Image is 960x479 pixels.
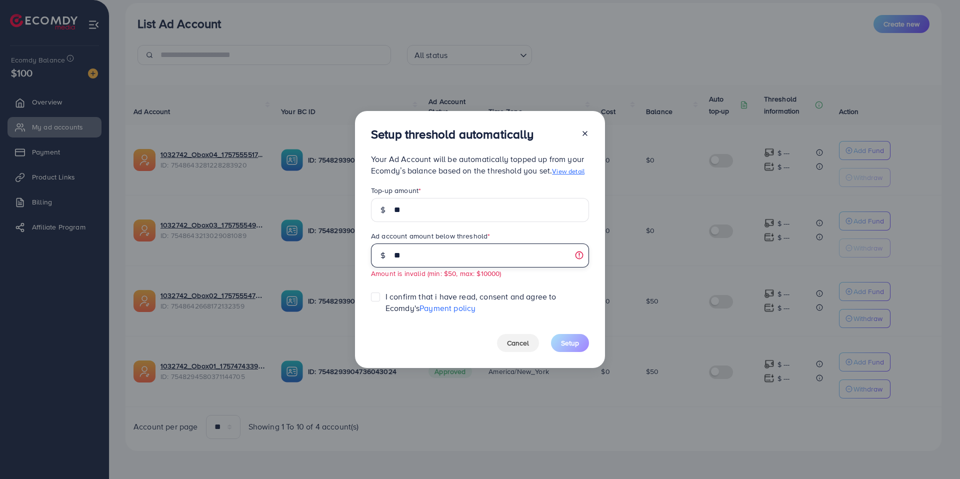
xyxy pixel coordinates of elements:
[552,166,584,175] a: View detail
[917,434,952,471] iframe: Chat
[551,334,589,352] button: Setup
[371,231,490,241] label: Ad account amount below threshold
[497,334,539,352] button: Cancel
[371,127,534,141] h3: Setup threshold automatically
[371,153,584,176] span: Your Ad Account will be automatically topped up from your Ecomdy’s balance based on the threshold...
[385,291,589,314] span: I confirm that i have read, consent and agree to Ecomdy's
[371,268,501,278] small: Amount is invalid (min: $50, max: $10000)
[419,302,475,313] a: Payment policy
[561,338,579,348] span: Setup
[507,338,529,348] span: Cancel
[371,185,421,195] label: Top-up amount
